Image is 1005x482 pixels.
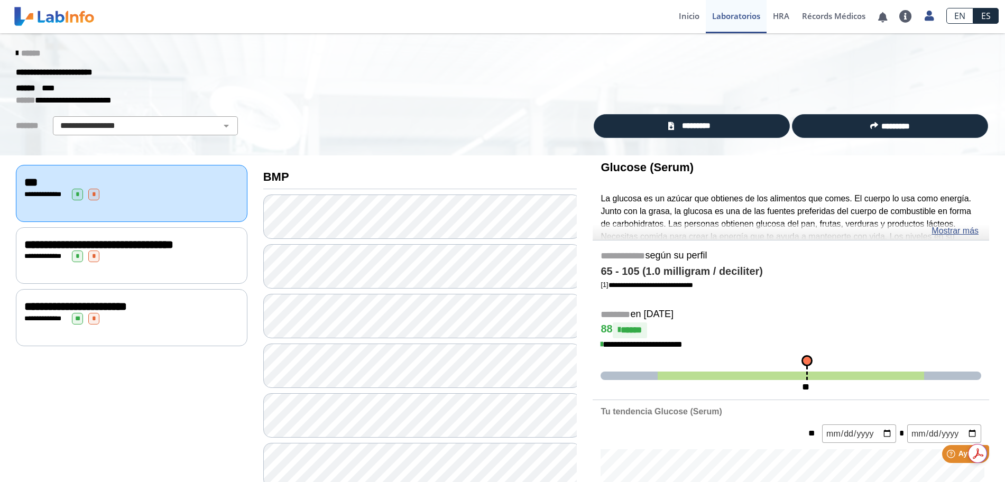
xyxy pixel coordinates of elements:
[932,225,979,237] a: Mostrar más
[822,424,896,443] input: mm/dd/yyyy
[601,161,694,174] b: Glucose (Serum)
[601,309,981,321] h5: en [DATE]
[601,281,693,289] a: [1]
[601,322,981,338] h4: 88
[601,407,722,416] b: Tu tendencia Glucose (Serum)
[973,8,999,24] a: ES
[601,265,981,278] h4: 65 - 105 (1.0 milligram / deciliter)
[601,192,981,268] p: La glucosa es un azúcar que obtienes de los alimentos que comes. El cuerpo lo usa como energía. J...
[773,11,789,21] span: HRA
[946,8,973,24] a: EN
[907,424,981,443] input: mm/dd/yyyy
[601,250,981,262] h5: según su perfil
[911,441,993,470] iframe: Help widget launcher
[263,170,289,183] b: BMP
